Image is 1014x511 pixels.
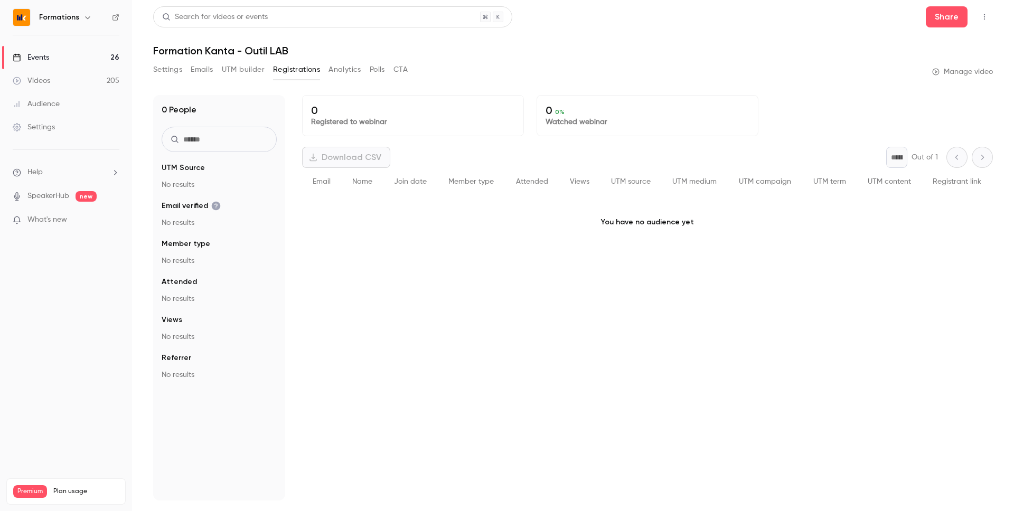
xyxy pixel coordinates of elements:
button: Registrations [273,61,320,78]
button: Emails [191,61,213,78]
span: 0 % [555,108,565,116]
span: UTM medium [672,178,717,185]
span: Premium [13,485,47,498]
p: No results [162,332,277,342]
span: Name [352,178,372,185]
span: UTM content [868,178,911,185]
span: Attended [516,178,548,185]
p: No results [162,370,277,380]
p: No results [162,294,277,304]
p: 0 [546,104,749,117]
div: Search for videos or events [162,12,268,23]
section: facet-groups [162,163,277,380]
span: UTM source [611,178,651,185]
p: Watched webinar [546,117,749,127]
p: No results [162,256,277,266]
img: Formations [13,9,30,26]
div: Settings [13,122,55,133]
button: Share [926,6,968,27]
span: UTM Source [162,163,205,173]
span: Email verified [162,201,221,211]
button: Settings [153,61,182,78]
span: Referrer [162,353,191,363]
span: Plan usage [53,487,119,496]
a: SpeakerHub [27,191,69,202]
div: Events [13,52,49,63]
button: Polls [370,61,385,78]
span: Member type [162,239,210,249]
button: CTA [393,61,408,78]
span: UTM campaign [739,178,791,185]
span: Attended [162,277,197,287]
span: Registrant link [933,178,981,185]
h6: Formations [39,12,79,23]
li: help-dropdown-opener [13,167,119,178]
button: Analytics [328,61,361,78]
p: Registered to webinar [311,117,515,127]
span: UTM term [813,178,846,185]
span: Member type [448,178,494,185]
span: What's new [27,214,67,225]
p: You have no audience yet [302,196,993,249]
h1: 0 People [162,103,196,116]
span: Help [27,167,43,178]
p: No results [162,217,277,228]
span: Email [313,178,331,185]
h1: Formation Kanta - Outil LAB [153,44,993,57]
p: 0 [311,104,515,117]
span: Views [162,315,182,325]
div: Audience [13,99,60,109]
a: Manage video [932,67,993,77]
div: People list [302,168,993,196]
p: Out of 1 [912,152,938,163]
span: Join date [394,178,427,185]
div: Videos [13,75,50,86]
span: new [76,191,97,202]
span: Views [570,178,589,185]
button: UTM builder [222,61,265,78]
p: No results [162,179,277,190]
